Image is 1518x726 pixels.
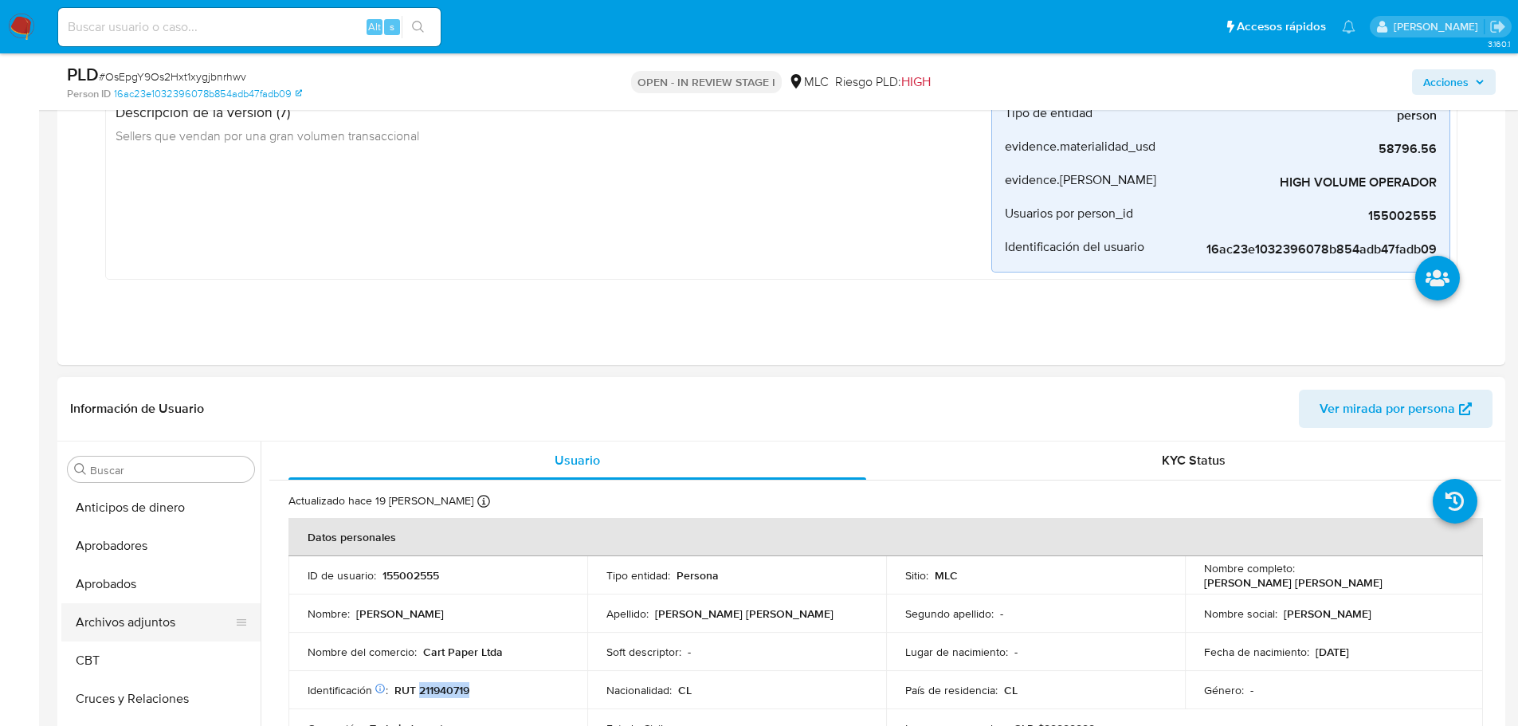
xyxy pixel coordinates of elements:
p: 155002555 [382,568,439,583]
span: 3.160.1 [1488,37,1510,50]
span: KYC Status [1162,451,1226,469]
p: Sitio : [905,568,928,583]
button: Anticipos de dinero [61,489,261,527]
div: MLC [788,73,829,91]
h1: Información de Usuario [70,401,204,417]
p: ID de usuario : [308,568,376,583]
p: - [1000,606,1003,621]
span: # OsEpgY9Os2Hxt1xygjbnrhwv [99,69,246,84]
p: - [1250,683,1253,697]
p: - [688,645,691,659]
p: - [1014,645,1018,659]
p: Nombre : [308,606,350,621]
h4: Descripción de la versión (7) [116,104,419,121]
p: CL [678,683,692,697]
span: Acciones [1423,69,1469,95]
p: OPEN - IN REVIEW STAGE I [631,71,782,93]
span: Riesgo PLD: [835,73,931,91]
p: Tipo entidad : [606,568,670,583]
span: Sellers que vendan por una gran volumen transaccional [116,127,419,144]
p: Identificación : [308,683,388,697]
p: Apellido : [606,606,649,621]
p: Soft descriptor : [606,645,681,659]
span: Usuario [555,451,600,469]
p: aline.magdaleno@mercadolibre.com [1394,19,1484,34]
button: Aprobadores [61,527,261,565]
span: Accesos rápidos [1237,18,1326,35]
button: Acciones [1412,69,1496,95]
p: RUT 211940719 [394,683,469,697]
p: País de residencia : [905,683,998,697]
p: Actualizado hace 19 [PERSON_NAME] [288,493,473,508]
span: HIGH [901,73,931,91]
p: CL [1004,683,1018,697]
button: search-icon [402,16,434,38]
p: [DATE] [1316,645,1349,659]
span: s [390,19,394,34]
a: Notificaciones [1342,20,1355,33]
p: [PERSON_NAME] [1284,606,1371,621]
a: 16ac23e1032396078b854adb47fadb09 [114,87,302,101]
button: Archivos adjuntos [61,603,248,642]
p: Segundo apellido : [905,606,994,621]
button: Ver mirada por persona [1299,390,1493,428]
p: Nombre del comercio : [308,645,417,659]
p: [PERSON_NAME] [PERSON_NAME] [655,606,834,621]
input: Buscar usuario o caso... [58,17,441,37]
p: Nombre social : [1204,606,1277,621]
input: Buscar [90,463,248,477]
p: Género : [1204,683,1244,697]
button: Aprobados [61,565,261,603]
p: Fecha de nacimiento : [1204,645,1309,659]
p: Persona [677,568,719,583]
p: Cart Paper Ltda [423,645,503,659]
b: PLD [67,61,99,87]
p: [PERSON_NAME] [356,606,444,621]
a: Salir [1489,18,1506,35]
p: Nacionalidad : [606,683,672,697]
p: MLC [935,568,958,583]
th: Datos personales [288,518,1483,556]
b: Person ID [67,87,111,101]
button: Buscar [74,463,87,476]
p: Nombre completo : [1204,561,1295,575]
span: Ver mirada por persona [1320,390,1455,428]
button: Cruces y Relaciones [61,680,261,718]
p: Lugar de nacimiento : [905,645,1008,659]
span: Alt [368,19,381,34]
button: CBT [61,642,261,680]
p: [PERSON_NAME] [PERSON_NAME] [1204,575,1383,590]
